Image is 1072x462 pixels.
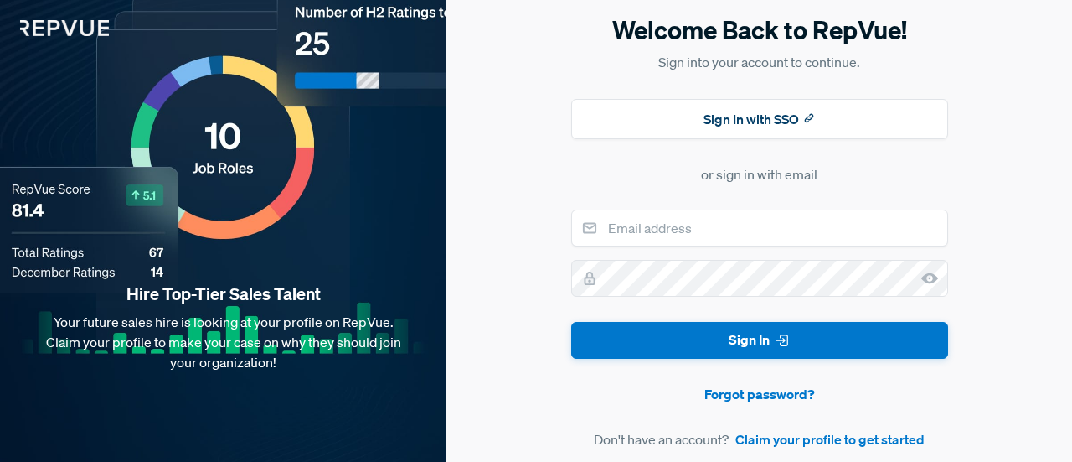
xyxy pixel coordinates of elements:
input: Email address [571,210,948,247]
a: Claim your profile to get started [735,429,925,449]
p: Your future sales hire is looking at your profile on RepVue. Claim your profile to make your case... [27,312,420,372]
strong: Hire Top-Tier Sales Talent [27,283,420,305]
article: Don't have an account? [571,429,948,449]
p: Sign into your account to continue. [571,52,948,72]
button: Sign In with SSO [571,99,948,139]
button: Sign In [571,322,948,360]
h5: Welcome Back to RepVue! [571,13,948,48]
a: Forgot password? [571,384,948,404]
div: or sign in with email [701,164,817,184]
